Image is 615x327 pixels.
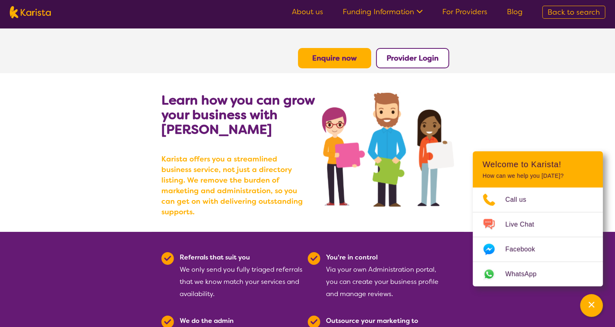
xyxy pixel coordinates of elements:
[308,252,320,265] img: Tick
[10,6,51,18] img: Karista logo
[326,253,378,262] b: You're in control
[482,159,593,169] h2: Welcome to Karista!
[161,252,174,265] img: Tick
[322,93,454,207] img: grow your business with Karista
[548,7,600,17] span: Back to search
[387,53,439,63] a: Provider Login
[161,154,308,217] b: Karista offers you a streamlined business service, not just a directory listing. We remove the bu...
[507,7,523,17] a: Blog
[180,253,250,262] b: Referrals that suit you
[473,151,603,286] div: Channel Menu
[292,7,323,17] a: About us
[376,48,449,68] button: Provider Login
[343,7,423,17] a: Funding Information
[298,48,371,68] button: Enquire now
[580,294,603,317] button: Channel Menu
[542,6,605,19] a: Back to search
[473,187,603,286] ul: Choose channel
[505,268,546,280] span: WhatsApp
[505,194,536,206] span: Call us
[442,7,487,17] a: For Providers
[505,218,544,231] span: Live Chat
[482,172,593,179] p: How can we help you [DATE]?
[180,316,234,325] b: We do the admin
[312,53,357,63] a: Enquire now
[161,92,315,138] b: Learn how you can grow your business with [PERSON_NAME]
[473,262,603,286] a: Web link opens in a new tab.
[326,251,449,300] div: Via your own Administration portal, you can create your business profile and manage reviews.
[180,251,303,300] div: We only send you fully triaged referrals that we know match your services and availability.
[505,243,545,255] span: Facebook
